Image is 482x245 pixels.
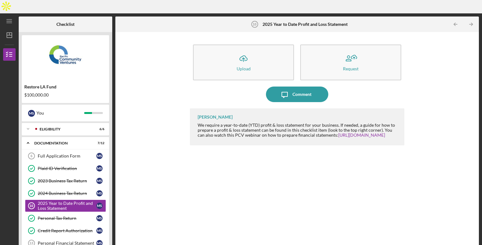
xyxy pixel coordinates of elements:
tspan: 6 [31,154,32,158]
div: [PERSON_NAME] [198,115,233,120]
div: 2023 Business Tax Return [38,178,96,183]
a: 2024 Business Tax ReturnMS [25,187,106,200]
button: Comment [266,87,328,102]
div: Documentation [34,141,89,145]
a: Personal Tax ReturnMS [25,212,106,224]
button: Request [300,45,401,80]
div: M S [96,165,103,172]
div: Plaid ID Verification [38,166,96,171]
div: 2024 Business Tax Return [38,191,96,196]
a: 6Full Application FormMS [25,150,106,162]
div: M S [96,178,103,184]
tspan: 10 [29,204,33,208]
a: 2023 Business Tax ReturnMS [25,175,106,187]
div: Eligibility [40,127,89,131]
b: Checklist [56,22,75,27]
div: We require a year-to-date (YTD) profit & loss statement for your business. If needed, a guide for... [198,123,398,138]
div: Comment [292,87,311,102]
div: M S [96,215,103,221]
a: Plaid ID VerificationMS [25,162,106,175]
button: Upload [193,45,294,80]
b: 2025 Year to Date Profit and Loss Statement [263,22,348,27]
div: M S [28,110,35,117]
div: Restore LA Fund [24,84,107,89]
tspan: 13 [29,241,33,245]
a: [URL][DOMAIN_NAME] [338,132,385,138]
div: 6 / 6 [93,127,104,131]
div: M S [96,228,103,234]
tspan: 10 [253,22,256,26]
div: Credit Report Authorization [38,228,96,233]
a: Credit Report AuthorizationMS [25,224,106,237]
div: $100,000.00 [24,92,107,97]
div: M S [96,190,103,196]
img: Product logo [22,38,109,76]
div: You [36,108,84,118]
div: 2025 Year to Date Profit and Loss Statement [38,201,96,211]
div: Full Application Form [38,153,96,158]
div: M S [96,203,103,209]
a: 102025 Year to Date Profit and Loss StatementMS [25,200,106,212]
div: 7 / 12 [93,141,104,145]
div: Personal Tax Return [38,216,96,221]
div: Request [343,66,359,71]
div: M S [96,153,103,159]
div: Upload [237,66,251,71]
